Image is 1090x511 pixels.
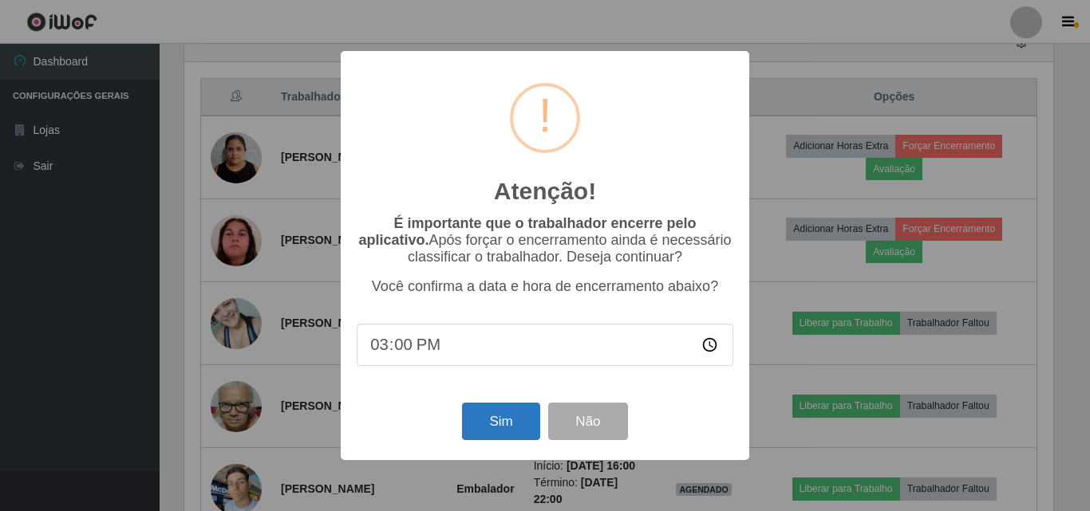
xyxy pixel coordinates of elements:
[462,403,539,440] button: Sim
[357,215,733,265] p: Após forçar o encerramento ainda é necessário classificar o trabalhador. Deseja continuar?
[548,403,627,440] button: Não
[494,177,596,206] h2: Atenção!
[358,215,696,248] b: É importante que o trabalhador encerre pelo aplicativo.
[357,278,733,295] p: Você confirma a data e hora de encerramento abaixo?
